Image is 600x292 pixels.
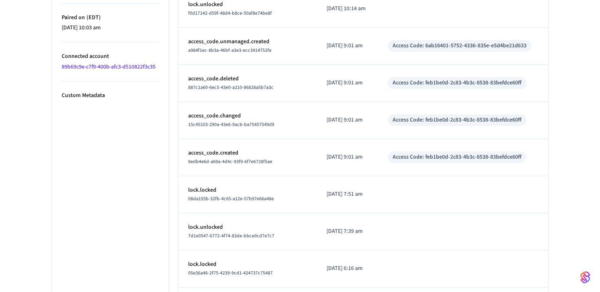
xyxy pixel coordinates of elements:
[188,121,274,128] span: 15c45103-290a-43e6-9acb-ba75457549d9
[188,158,272,165] span: 9edb4e6d-a69a-4d4c-93f9-6f7e6728f5ae
[327,79,368,87] p: [DATE] 9:01 am
[188,10,272,17] span: f0d17142-d59f-48d4-b8ce-50af8e74be8f
[188,47,271,54] span: a984f1ec-8b3a-46bf-a3e3-ecc3414752fe
[62,91,159,100] p: Custom Metadata
[393,116,522,124] div: Access Code: feb1be0d-2c83-4b3c-8538-83befdce60ff
[62,52,159,61] p: Connected account
[62,24,159,32] p: [DATE] 10:03 am
[327,42,368,50] p: [DATE] 9:01 am
[393,79,522,87] div: Access Code: feb1be0d-2c83-4b3c-8538-83befdce60ff
[327,190,368,199] p: [DATE] 7:51 am
[188,149,307,157] p: access_code.created
[188,112,307,120] p: access_code.changed
[580,271,590,284] img: SeamLogoGradient.69752ec5.svg
[393,153,522,161] div: Access Code: feb1be0d-2c83-4b3c-8538-83befdce60ff
[188,260,307,269] p: lock.locked
[188,84,273,91] span: 887c1a60-6ec5-43e0-a210-86828a5b7a3c
[188,232,274,239] span: 7d1e0547-6772-4f74-83de-bbce0cd7e7c7
[188,270,273,277] span: 05e36a46-2f75-4239-9cd1-424737c75487
[327,227,368,236] p: [DATE] 7:39 am
[327,264,368,273] p: [DATE] 6:16 am
[327,153,368,161] p: [DATE] 9:01 am
[188,38,307,46] p: access_code.unmanaged.created
[62,13,159,22] p: Paired on
[85,13,101,22] span: ( EDT )
[188,0,307,9] p: lock.unlocked
[327,4,368,13] p: [DATE] 10:14 am
[188,195,274,202] span: 08da193b-32fb-4c65-a12e-57b97e66a48e
[188,75,307,83] p: access_code.deleted
[188,186,307,195] p: lock.locked
[393,42,527,50] div: Access Code: 6ab16401-5752-4336-835e-e5d4be21d633
[62,63,156,71] a: 89b69c9e-c7f9-400b-afc3-d510822f3c35
[188,223,307,232] p: lock.unlocked
[327,116,368,124] p: [DATE] 9:01 am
